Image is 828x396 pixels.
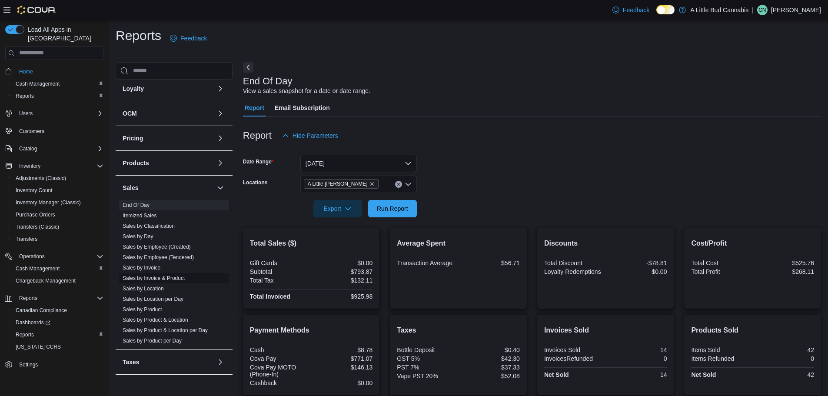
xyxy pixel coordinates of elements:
[397,355,456,362] div: GST 5%
[123,243,191,250] span: Sales by Employee (Created)
[691,355,751,362] div: Items Refunded
[313,277,372,284] div: $132.11
[215,183,226,193] button: Sales
[16,66,103,77] span: Home
[544,238,667,249] h2: Discounts
[12,173,103,183] span: Adjustments (Classic)
[16,293,41,303] button: Reports
[9,329,107,341] button: Reports
[313,293,372,300] div: $925.98
[691,371,716,378] strong: Net Sold
[2,292,107,304] button: Reports
[12,342,103,352] span: Washington CCRS
[250,346,309,353] div: Cash
[293,131,338,140] span: Hide Parameters
[313,355,372,362] div: $771.07
[397,373,456,379] div: Vape PST 20%
[16,80,60,87] span: Cash Management
[123,212,157,219] span: Itemized Sales
[9,233,107,245] button: Transfers
[755,371,814,378] div: 42
[243,76,293,87] h3: End Of Day
[16,93,34,100] span: Reports
[250,293,290,300] strong: Total Invoiced
[690,5,748,15] p: A Little Bud Cannabis
[12,263,103,274] span: Cash Management
[2,125,107,137] button: Customers
[12,210,59,220] a: Purchase Orders
[12,197,103,208] span: Inventory Manager (Classic)
[12,263,63,274] a: Cash Management
[123,202,150,209] span: End Of Day
[12,234,103,244] span: Transfers
[123,223,175,229] a: Sales by Classification
[12,234,41,244] a: Transfers
[9,90,107,102] button: Reports
[771,5,821,15] p: [PERSON_NAME]
[116,200,233,349] div: Sales
[123,134,143,143] h3: Pricing
[691,260,751,266] div: Total Cost
[308,180,368,188] span: A Little [PERSON_NAME]
[755,268,814,275] div: $268.11
[691,238,814,249] h2: Cost/Profit
[250,355,309,362] div: Cova Pay
[123,109,213,118] button: OCM
[243,179,268,186] label: Locations
[123,358,140,366] h3: Taxes
[12,210,103,220] span: Purchase Orders
[369,181,375,186] button: Remove A Little Bud Whistler from selection in this group
[16,126,48,136] a: Customers
[180,34,207,43] span: Feedback
[275,99,330,116] span: Email Subscription
[544,268,604,275] div: Loyalty Redemptions
[123,233,153,240] span: Sales by Day
[2,143,107,155] button: Catalog
[544,325,667,336] h2: Invoices Sold
[313,268,372,275] div: $793.87
[123,264,160,271] span: Sales by Invoice
[607,371,667,378] div: 14
[123,306,162,313] span: Sales by Product
[607,268,667,275] div: $0.00
[607,260,667,266] div: -$78.81
[16,108,36,119] button: Users
[758,5,766,15] span: CN
[123,202,150,208] a: End Of Day
[123,358,213,366] button: Taxes
[460,364,520,371] div: $37.33
[17,6,56,14] img: Cova
[656,5,675,14] input: Dark Mode
[16,187,53,194] span: Inventory Count
[9,341,107,353] button: [US_STATE] CCRS
[12,91,37,101] a: Reports
[123,84,213,93] button: Loyalty
[215,357,226,367] button: Taxes
[16,359,41,370] a: Settings
[16,175,66,182] span: Adjustments (Classic)
[19,68,33,75] span: Home
[755,355,814,362] div: 0
[12,79,103,89] span: Cash Management
[243,87,370,96] div: View a sales snapshot for a date or date range.
[16,143,103,154] span: Catalog
[123,254,194,261] span: Sales by Employee (Tendered)
[12,276,103,286] span: Chargeback Management
[609,1,653,19] a: Feedback
[9,196,107,209] button: Inventory Manager (Classic)
[123,296,183,303] span: Sales by Location per Day
[215,133,226,143] button: Pricing
[16,199,81,206] span: Inventory Manager (Classic)
[9,209,107,221] button: Purchase Orders
[752,5,754,15] p: |
[123,286,164,292] a: Sales by Location
[460,373,520,379] div: $52.08
[19,128,44,135] span: Customers
[116,27,161,44] h1: Reports
[544,371,569,378] strong: Net Sold
[9,275,107,287] button: Chargeback Management
[123,275,185,282] span: Sales by Invoice & Product
[123,306,162,313] a: Sales by Product
[16,293,103,303] span: Reports
[19,295,37,302] span: Reports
